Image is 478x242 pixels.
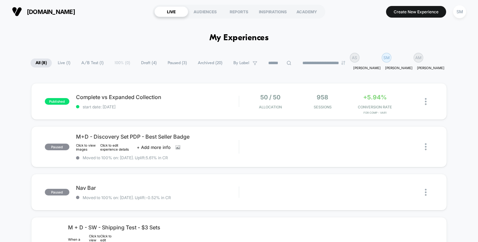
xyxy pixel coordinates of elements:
[425,98,427,105] img: close
[10,6,77,17] button: [DOMAIN_NAME]
[417,66,444,70] p: [PERSON_NAME]
[83,155,168,160] span: Moved to 100% on: [DATE] . Uplift: 5.61% in CR
[76,143,101,151] div: Click to view images
[209,33,269,43] h1: My Experiences
[386,6,446,18] button: Create New Experience
[451,5,468,19] button: SM
[45,144,69,150] span: paused
[256,6,290,17] div: INSPIRATIONS
[317,94,328,101] span: 958
[298,105,347,109] span: Sessions
[68,224,251,231] span: M + D - SW - Shipping Test - $3 Sets
[188,6,222,17] div: AUDIENCES
[136,59,162,67] span: Draft ( 4 )
[12,7,22,17] img: Visually logo
[163,59,192,67] span: Paused ( 3 )
[233,60,249,65] span: By Label
[193,59,227,67] span: Archived ( 20 )
[27,8,75,15] span: [DOMAIN_NAME]
[45,98,69,105] span: published
[351,111,399,114] span: for Comp - Var1
[425,143,427,150] img: close
[76,104,239,109] span: start date: [DATE]
[363,94,387,101] span: +5.94%
[353,66,381,70] p: [PERSON_NAME]
[45,189,69,195] span: paused
[31,59,52,67] span: All ( 8 )
[76,184,239,191] span: Nav Bar
[415,55,422,60] p: AM
[290,6,324,17] div: ACADEMY
[154,6,188,17] div: LIVE
[76,133,239,140] span: M+D - Discovery Set PDP - Best Seller Badge
[341,61,345,65] img: end
[352,55,357,60] p: AS
[425,189,427,196] img: close
[76,94,239,100] span: Complete vs Expanded Collection
[76,59,109,67] span: A/B Test ( 1 )
[385,66,413,70] p: [PERSON_NAME]
[222,6,256,17] div: REPORTS
[351,105,399,109] span: CONVERSION RATE
[137,145,171,150] span: + Add more info
[100,143,137,151] div: Click to edit experience details
[83,195,171,200] span: Moved to 100% on: [DATE] . Uplift: -0.52% in CR
[260,94,280,101] span: 50 / 50
[383,55,390,60] p: SM
[53,59,75,67] span: Live ( 1 )
[453,5,466,18] div: SM
[259,105,282,109] span: Allocation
